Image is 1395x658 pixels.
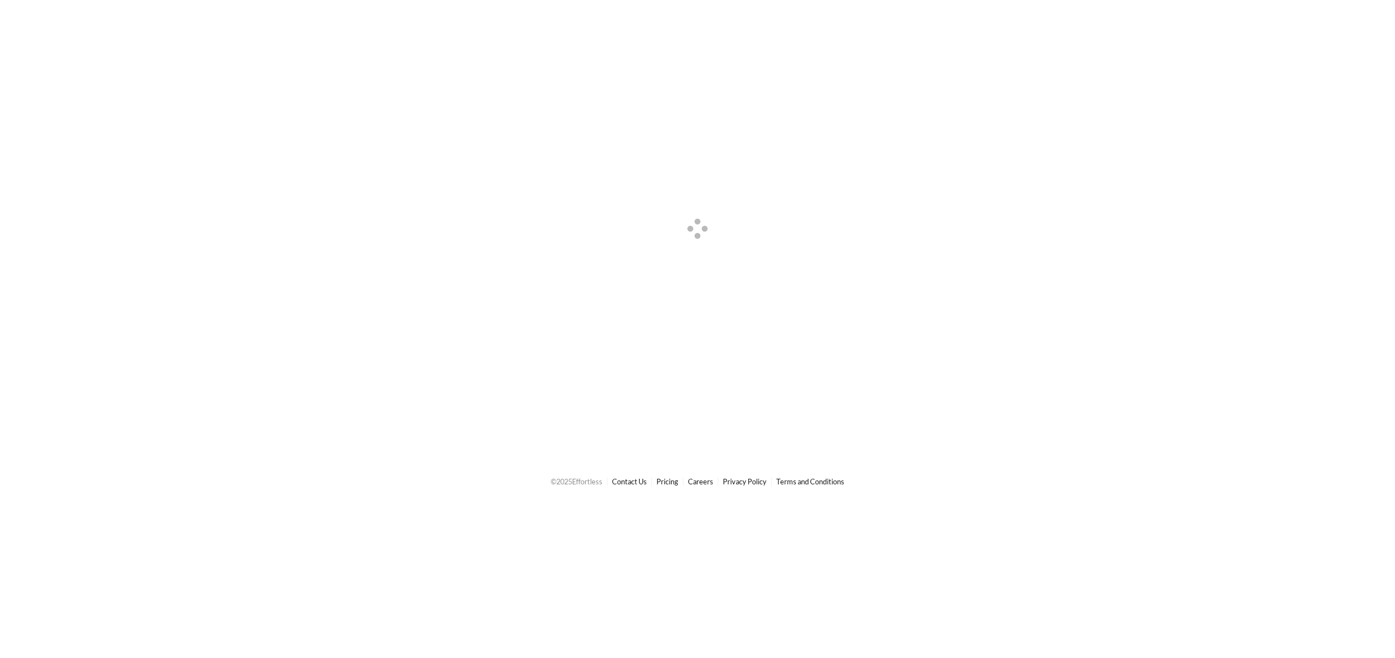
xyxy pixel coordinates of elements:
a: Pricing [656,477,678,486]
a: Privacy Policy [723,477,767,486]
a: Terms and Conditions [776,477,844,486]
span: © 2025 Effortless [551,477,602,486]
a: Contact Us [612,477,647,486]
a: Careers [688,477,713,486]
